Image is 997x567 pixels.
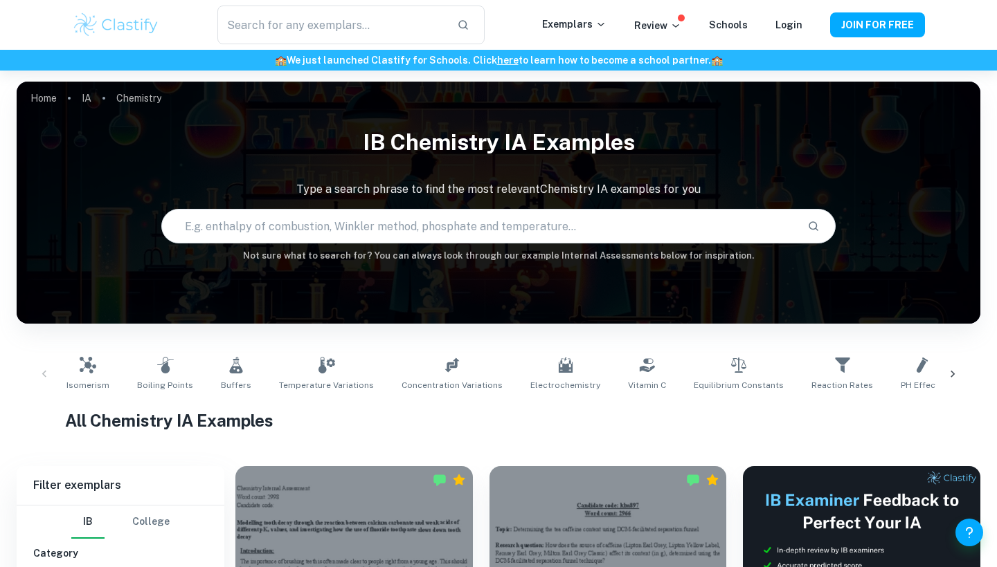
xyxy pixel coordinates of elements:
span: 🏫 [275,55,287,66]
span: Buffers [221,379,251,391]
p: Review [634,18,681,33]
a: here [497,55,519,66]
h6: We just launched Clastify for Schools. Click to learn how to become a school partner. [3,53,994,68]
button: College [132,505,170,539]
div: Premium [706,473,719,487]
button: JOIN FOR FREE [830,12,925,37]
span: pH Effects [901,379,944,391]
h6: Not sure what to search for? You can always look through our example Internal Assessments below f... [17,249,980,263]
a: Schools [709,19,748,30]
span: 🏫 [711,55,723,66]
span: Isomerism [66,379,109,391]
h6: Category [33,546,208,561]
button: Help and Feedback [955,519,983,546]
div: Filter type choice [71,505,170,539]
span: Vitamin C [628,379,666,391]
div: Premium [452,473,466,487]
p: Type a search phrase to find the most relevant Chemistry IA examples for you [17,181,980,198]
img: Marked [686,473,700,487]
input: Search for any exemplars... [217,6,446,44]
a: Home [30,89,57,108]
p: Exemplars [542,17,607,32]
a: IA [82,89,91,108]
button: Search [802,214,825,238]
p: Chemistry [116,91,161,106]
button: IB [71,505,105,539]
h6: Filter exemplars [17,466,224,505]
span: Electrochemistry [530,379,600,391]
span: Boiling Points [137,379,193,391]
span: Concentration Variations [402,379,503,391]
input: E.g. enthalpy of combustion, Winkler method, phosphate and temperature... [162,207,796,245]
img: Clastify logo [72,11,160,39]
h1: All Chemistry IA Examples [65,408,933,433]
h1: IB Chemistry IA examples [17,120,980,165]
span: Temperature Variations [279,379,374,391]
a: Login [775,19,802,30]
span: Reaction Rates [811,379,873,391]
img: Marked [433,473,447,487]
span: Equilibrium Constants [694,379,784,391]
